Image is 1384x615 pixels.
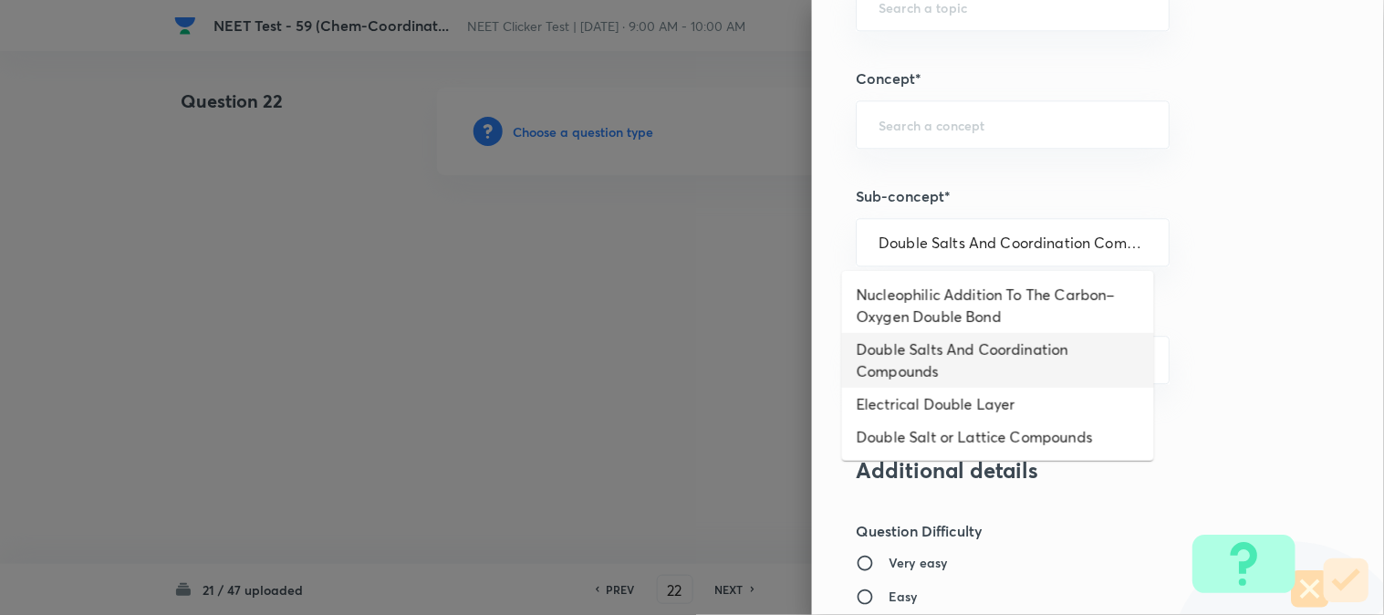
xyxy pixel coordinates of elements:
[1159,5,1162,9] button: Open
[856,457,1279,484] h3: Additional details
[1159,359,1162,362] button: Open
[842,333,1154,388] li: Double Salts And Coordination Compounds
[842,388,1154,421] li: Electrical Double Layer
[889,587,918,606] h6: Easy
[1159,123,1162,127] button: Open
[879,116,1147,133] input: Search a concept
[842,421,1154,453] li: Double Salt or Lattice Compounds
[856,68,1279,89] h5: Concept*
[1159,241,1162,245] button: Close
[889,553,947,572] h6: Very easy
[856,520,1279,542] h5: Question Difficulty
[842,278,1154,333] li: Nucleophilic Addition To The Carbon–Oxygen Double Bond
[879,234,1147,251] input: Search a sub-concept
[856,185,1279,207] h5: Sub-concept*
